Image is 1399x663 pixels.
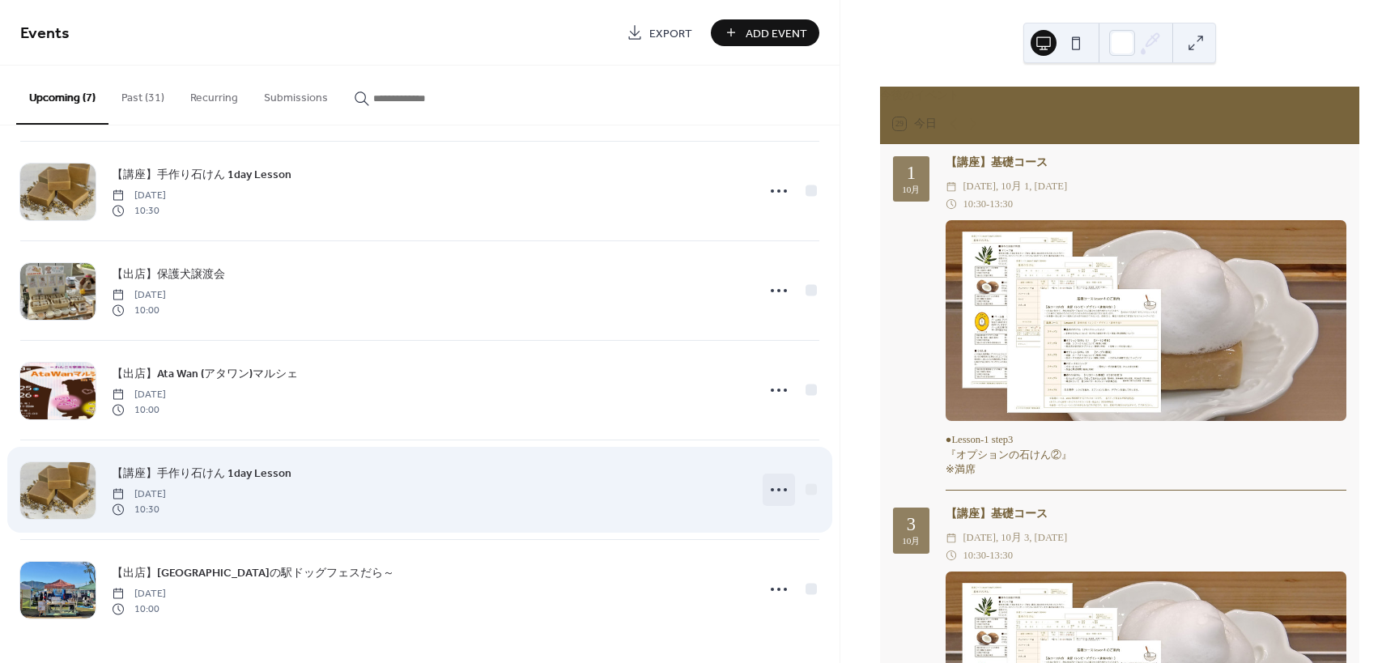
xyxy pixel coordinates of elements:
[902,185,920,194] div: 10月
[946,505,1346,523] div: 【講座】基礎コース
[251,66,341,123] button: Submissions
[112,502,166,516] span: 10:30
[946,178,957,195] div: ​
[112,303,166,317] span: 10:00
[112,563,394,582] a: 【出店】[GEOGRAPHIC_DATA]の駅ドッグフェスだら～
[112,266,225,283] span: 【出店】保護犬譲渡会
[112,265,225,283] a: 【出店】保護犬譲渡会
[649,25,692,42] span: Export
[963,529,1067,546] span: [DATE], 10月 3, [DATE]
[986,196,989,213] span: -
[963,547,986,564] span: 10:30
[108,66,177,123] button: Past (31)
[112,465,291,482] span: 【講座】手作り石けん 1day Lesson
[989,547,1013,564] span: 13:30
[946,529,957,546] div: ​
[16,66,108,125] button: Upcoming (7)
[907,516,916,534] div: 3
[746,25,807,42] span: Add Event
[20,18,70,49] span: Events
[989,196,1013,213] span: 13:30
[963,196,986,213] span: 10:30
[112,165,291,184] a: 【講座】手作り石けん 1day Lesson
[946,196,957,213] div: ​
[112,388,166,402] span: [DATE]
[112,565,394,582] span: 【出店】[GEOGRAPHIC_DATA]の駅ドッグフェスだら～
[986,547,989,564] span: -
[112,402,166,417] span: 10:00
[112,366,298,383] span: 【出店】Ata Wan (アタワン)マルシェ
[177,66,251,123] button: Recurring
[614,19,704,46] a: Export
[112,203,166,218] span: 10:30
[112,464,291,482] a: 【講座】手作り石けん 1day Lesson
[112,189,166,203] span: [DATE]
[711,19,819,46] button: Add Event
[902,537,920,546] div: 10月
[112,288,166,303] span: [DATE]
[112,167,291,184] span: 【講座】手作り石けん 1day Lesson
[112,487,166,502] span: [DATE]
[946,547,957,564] div: ​
[907,164,916,183] div: 1
[963,178,1067,195] span: [DATE], 10月 1, [DATE]
[112,364,298,383] a: 【出店】Ata Wan (アタワン)マルシェ
[946,154,1346,172] div: 【講座】基礎コース
[112,601,166,616] span: 10:00
[880,87,1359,104] div: 今後のイベント
[946,432,1346,478] div: ●Lesson-1 step3 『オプションの石けん②』 ※満席
[112,587,166,601] span: [DATE]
